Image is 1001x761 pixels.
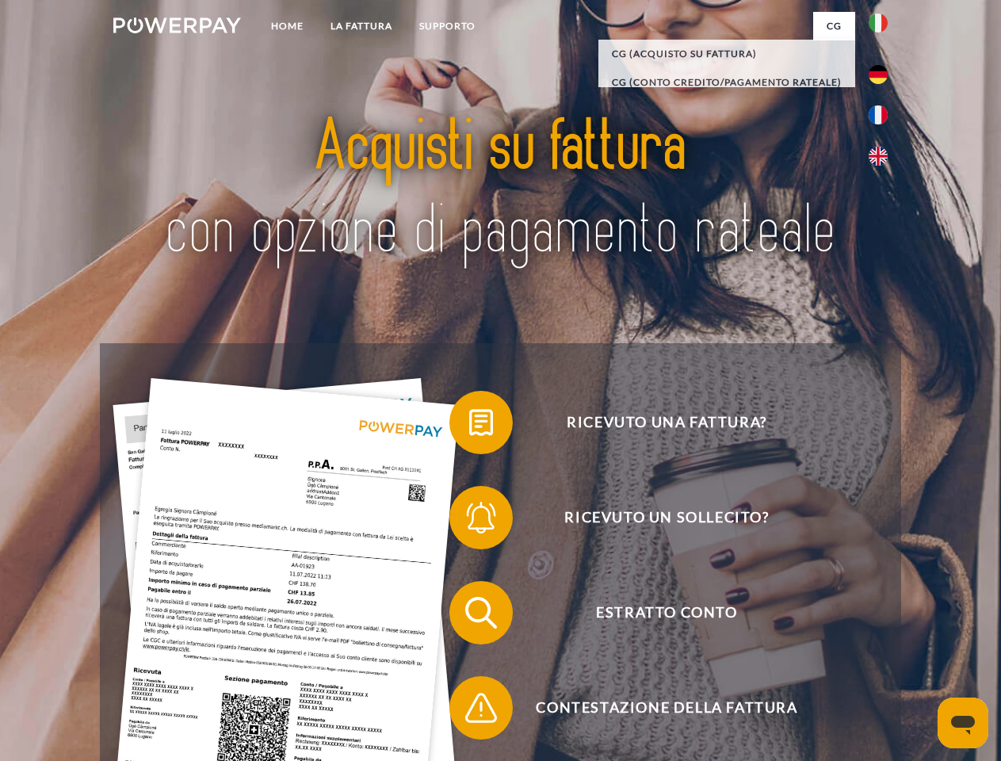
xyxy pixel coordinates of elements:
[449,676,862,740] button: Contestazione della fattura
[869,65,888,84] img: de
[472,676,861,740] span: Contestazione della fattura
[449,581,862,644] button: Estratto conto
[449,391,862,454] button: Ricevuto una fattura?
[813,12,855,40] a: CG
[151,76,850,304] img: title-powerpay_it.svg
[317,12,406,40] a: LA FATTURA
[406,12,489,40] a: Supporto
[461,403,501,442] img: qb_bill.svg
[869,105,888,124] img: fr
[472,486,861,549] span: Ricevuto un sollecito?
[472,581,861,644] span: Estratto conto
[461,688,501,728] img: qb_warning.svg
[461,593,501,633] img: qb_search.svg
[598,68,855,97] a: CG (Conto Credito/Pagamento rateale)
[461,498,501,537] img: qb_bell.svg
[598,40,855,68] a: CG (Acquisto su fattura)
[113,17,241,33] img: logo-powerpay-white.svg
[938,698,988,748] iframe: Pulsante per aprire la finestra di messaggistica
[869,13,888,33] img: it
[449,486,862,549] button: Ricevuto un sollecito?
[472,391,861,454] span: Ricevuto una fattura?
[258,12,317,40] a: Home
[869,147,888,166] img: en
